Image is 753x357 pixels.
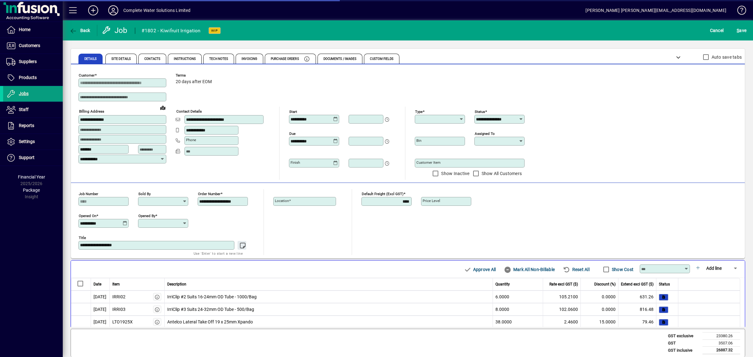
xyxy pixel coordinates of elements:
[362,192,403,196] mat-label: Default Freight (excl GST)
[708,25,725,36] button: Cancel
[3,102,63,118] a: Staff
[423,199,440,203] mat-label: Price Level
[702,339,740,347] td: 3507.06
[18,174,45,179] span: Financial Year
[493,316,543,328] td: 38.0000
[735,25,748,36] button: Save
[112,319,133,325] div: LTO1925X
[165,316,493,328] td: Antelco Lateral Take Off 19 x 25mm Xpando
[291,160,300,165] mat-label: Finish
[581,316,618,328] td: 15.0000
[665,333,702,340] td: GST exclusive
[665,347,702,354] td: GST inclusive
[174,57,196,61] span: Instructions
[19,123,34,128] span: Reports
[68,25,92,36] button: Back
[710,25,724,35] span: Cancel
[480,170,522,177] label: Show All Customers
[93,281,101,287] span: Date
[618,290,656,303] td: 631.26
[158,103,168,113] a: View on map
[289,109,297,114] mat-label: Start
[733,1,745,22] a: Knowledge Base
[91,290,110,303] td: [DATE]
[103,5,123,16] button: Profile
[543,316,581,328] td: 2.4600
[618,303,656,316] td: 816.48
[618,316,656,328] td: 79.46
[585,5,726,15] div: [PERSON_NAME] [PERSON_NAME][EMAIL_ADDRESS][DOMAIN_NAME]
[69,28,90,33] span: Back
[112,281,120,287] span: Item
[415,109,423,114] mat-label: Type
[702,347,740,354] td: 26887.32
[112,294,125,300] div: IRRI02
[209,57,228,61] span: Tech Notes
[416,138,421,143] mat-label: Bin
[167,281,186,287] span: Description
[3,118,63,134] a: Reports
[493,303,543,316] td: 8.0000
[289,131,296,136] mat-label: Due
[138,214,155,218] mat-label: Opened by
[3,54,63,70] a: Suppliers
[63,25,97,36] app-page-header-button: Back
[323,57,357,61] span: Documents / Images
[549,281,578,287] span: Rate excl GST ($)
[475,131,495,136] mat-label: Assigned to
[83,5,103,16] button: Add
[79,214,96,218] mat-label: Opened On
[138,192,151,196] mat-label: Sold by
[176,73,213,77] span: Terms
[543,303,581,316] td: 102.0600
[198,192,221,196] mat-label: Order number
[3,134,63,150] a: Settings
[594,281,616,287] span: Discount (%)
[142,26,201,36] div: #1802 - Kiwifruit Irrigation
[79,192,98,196] mat-label: Job number
[560,264,592,275] button: Reset All
[91,316,110,328] td: [DATE]
[194,250,243,257] mat-hint: Use 'Enter' to start a new line
[563,264,590,274] span: Reset All
[242,57,257,61] span: Invoicing
[416,160,441,165] mat-label: Customer Item
[19,27,30,32] span: Home
[165,303,493,316] td: IrriClip #3 Suits 24-32mm OD Tube - 500/Bag
[370,57,393,61] span: Custom Fields
[79,236,86,240] mat-label: Title
[91,303,110,316] td: [DATE]
[3,150,63,166] a: Support
[176,79,212,84] span: 20 days after EOM
[461,264,498,275] button: Approve All
[495,281,510,287] span: Quantity
[19,139,35,144] span: Settings
[186,138,196,142] mat-label: Phone
[611,266,633,273] label: Show Cost
[19,75,37,80] span: Products
[19,59,37,64] span: Suppliers
[581,303,618,316] td: 0.0000
[581,290,618,303] td: 0.0000
[23,188,40,193] span: Package
[211,29,218,33] span: WIP
[19,43,40,48] span: Customers
[665,339,702,347] td: GST
[737,25,746,35] span: ave
[706,266,722,271] span: Add line
[271,57,299,61] span: Purchase Orders
[475,109,485,114] mat-label: Status
[710,54,742,60] label: Auto save tabs
[3,22,63,38] a: Home
[19,91,29,96] span: Jobs
[275,199,289,203] mat-label: Location
[543,290,581,303] td: 105.2100
[165,290,493,303] td: IrriClip #2 Suits 16-24mm OD Tube - 1000/Bag
[102,25,129,35] div: Job
[112,306,125,313] div: IRRI03
[737,28,739,33] span: S
[702,333,740,340] td: 23380.26
[144,57,160,61] span: Contacts
[493,290,543,303] td: 6.0000
[464,264,496,274] span: Approve All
